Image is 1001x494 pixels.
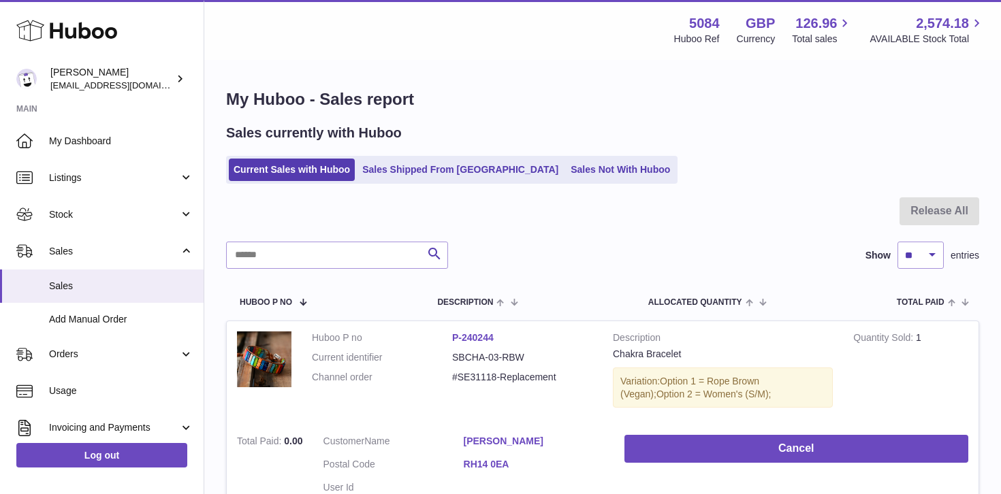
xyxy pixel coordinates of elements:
strong: GBP [746,14,775,33]
span: Total sales [792,33,853,46]
a: P-240244 [452,332,494,343]
dd: #SE31118-Replacement [452,371,592,384]
span: Option 2 = Women's (S/M); [656,389,772,399]
span: Sales [49,280,193,293]
strong: Total Paid [237,435,284,450]
strong: Quantity Sold [853,332,916,346]
div: Currency [737,33,776,46]
span: Orders [49,348,179,361]
div: Huboo Ref [674,33,720,46]
a: Sales Not With Huboo [566,159,675,181]
span: Stock [49,208,179,221]
span: Description [437,298,493,307]
span: Invoicing and Payments [49,421,179,434]
div: Chakra Bracelet [613,348,833,361]
span: Usage [49,384,193,397]
span: Add Manual Order [49,313,193,326]
span: Sales [49,245,179,258]
span: Total paid [897,298,944,307]
dt: Huboo P no [312,331,452,344]
div: [PERSON_NAME] [50,66,173,92]
button: Cancel [624,435,968,463]
h2: Sales currently with Huboo [226,124,402,142]
dt: Name [323,435,464,451]
dd: SBCHA-03-RBW [452,351,592,364]
a: [PERSON_NAME] [464,435,604,448]
span: ALLOCATED Quantity [648,298,742,307]
span: [EMAIL_ADDRESS][DOMAIN_NAME] [50,80,200,90]
h1: My Huboo - Sales report [226,88,979,110]
span: 0.00 [284,435,302,446]
label: Show [865,249,891,262]
dt: Channel order [312,371,452,384]
dt: User Id [323,481,464,494]
img: product-image-664735165.jpg [237,331,291,387]
a: RH14 0EA [464,458,604,471]
span: My Dashboard [49,135,193,148]
a: Log out [16,443,187,467]
span: 2,574.18 [916,14,969,33]
td: 1 [843,321,979,425]
a: Sales Shipped From [GEOGRAPHIC_DATA] [357,159,563,181]
div: Variation: [613,367,833,408]
span: Huboo P no [240,298,292,307]
a: Current Sales with Huboo [229,159,355,181]
img: konstantinosmouratidis@hotmail.com [16,69,37,89]
strong: 5084 [689,14,720,33]
dt: Current identifier [312,351,452,364]
span: AVAILABLE Stock Total [870,33,985,46]
span: 126.96 [795,14,837,33]
strong: Description [613,331,833,348]
a: 2,574.18 AVAILABLE Stock Total [870,14,985,46]
dt: Postal Code [323,458,464,474]
span: Customer [323,435,365,446]
span: entries [951,249,979,262]
a: 126.96 Total sales [792,14,853,46]
span: Listings [49,171,179,184]
span: Option 1 = Rope Brown (Vegan); [620,376,759,399]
